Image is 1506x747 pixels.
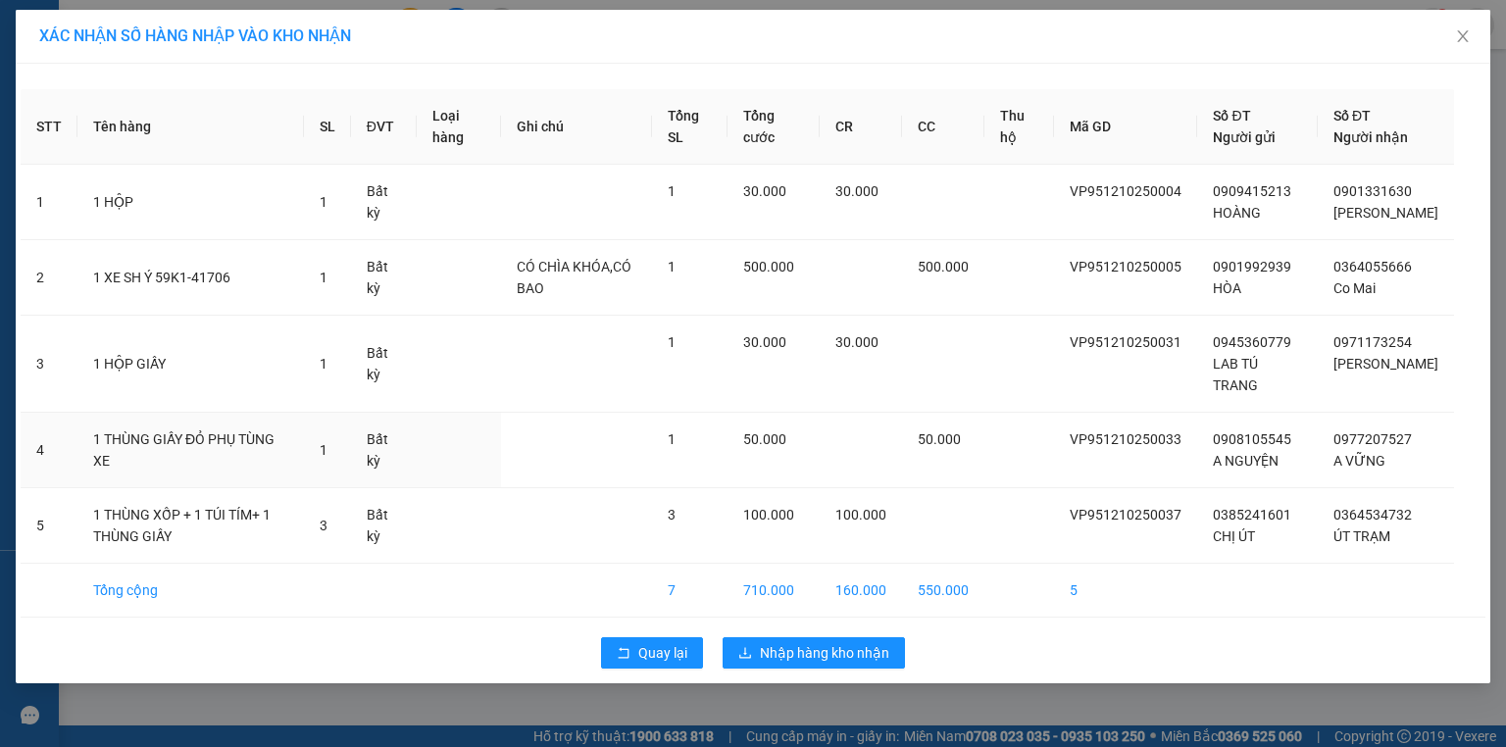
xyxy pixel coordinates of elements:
[1054,89,1197,165] th: Mã GD
[1070,431,1181,447] span: VP951210250033
[77,165,304,240] td: 1 HỘP
[1333,205,1438,221] span: [PERSON_NAME]
[1333,183,1412,199] span: 0901331630
[517,259,631,296] span: CÓ CHÌA KHÓA,CÓ BAO
[304,89,351,165] th: SL
[728,564,820,618] td: 710.000
[1333,259,1412,274] span: 0364055666
[820,564,902,618] td: 160.000
[668,507,676,523] span: 3
[918,259,969,274] span: 500.000
[652,564,728,618] td: 7
[1213,507,1291,523] span: 0385241601
[351,488,418,564] td: Bất kỳ
[77,413,304,488] td: 1 THÙNG GIẤY ĐỎ PHỤ TÙNG XE
[1070,334,1181,350] span: VP951210250031
[1213,259,1291,274] span: 0901992939
[668,259,676,274] span: 1
[21,316,77,413] td: 3
[1333,431,1412,447] span: 0977207527
[1054,564,1197,618] td: 5
[1455,28,1471,44] span: close
[1070,183,1181,199] span: VP951210250004
[1213,453,1279,469] span: A NGUYỆN
[760,642,889,664] span: Nhập hàng kho nhận
[743,431,786,447] span: 50.000
[351,413,418,488] td: Bất kỳ
[320,518,327,533] span: 3
[743,334,786,350] span: 30.000
[21,165,77,240] td: 1
[320,270,327,285] span: 1
[1333,453,1385,469] span: A VỮNG
[668,431,676,447] span: 1
[1213,356,1258,393] span: LAB TÚ TRANG
[1333,356,1438,372] span: [PERSON_NAME]
[1435,10,1490,65] button: Close
[1333,334,1412,350] span: 0971173254
[320,442,327,458] span: 1
[1070,507,1181,523] span: VP951210250037
[77,240,304,316] td: 1 XE SH Ý 59K1-41706
[417,89,501,165] th: Loại hàng
[617,646,630,662] span: rollback
[351,89,418,165] th: ĐVT
[1213,129,1276,145] span: Người gửi
[1333,507,1412,523] span: 0364534732
[77,564,304,618] td: Tổng cộng
[743,183,786,199] span: 30.000
[351,316,418,413] td: Bất kỳ
[39,26,351,45] span: XÁC NHẬN SỐ HÀNG NHẬP VÀO KHO NHẬN
[77,488,304,564] td: 1 THÙNG XỐP + 1 TÚI TÍM+ 1 THÙNG GIẤY
[601,637,703,669] button: rollbackQuay lại
[21,488,77,564] td: 5
[1213,431,1291,447] span: 0908105545
[1070,259,1181,274] span: VP951210250005
[1333,528,1390,544] span: ÚT TRẠM
[1213,280,1241,296] span: HÒA
[668,183,676,199] span: 1
[918,431,961,447] span: 50.000
[1333,280,1376,296] span: Co Mai
[835,183,878,199] span: 30.000
[728,89,820,165] th: Tổng cước
[320,356,327,372] span: 1
[743,507,794,523] span: 100.000
[835,507,886,523] span: 100.000
[1213,108,1250,124] span: Số ĐT
[25,126,108,219] b: An Anh Limousine
[1213,528,1255,544] span: CHỊ ÚT
[21,413,77,488] td: 4
[668,334,676,350] span: 1
[835,334,878,350] span: 30.000
[820,89,902,165] th: CR
[652,89,728,165] th: Tổng SL
[723,637,905,669] button: downloadNhập hàng kho nhận
[1213,183,1291,199] span: 0909415213
[743,259,794,274] span: 500.000
[351,240,418,316] td: Bất kỳ
[1333,129,1408,145] span: Người nhận
[126,28,188,188] b: Biên nhận gởi hàng hóa
[902,89,984,165] th: CC
[638,642,687,664] span: Quay lại
[77,316,304,413] td: 1 HỘP GIẤY
[501,89,652,165] th: Ghi chú
[1333,108,1371,124] span: Số ĐT
[1213,205,1261,221] span: HOÀNG
[21,89,77,165] th: STT
[984,89,1054,165] th: Thu hộ
[1213,334,1291,350] span: 0945360779
[77,89,304,165] th: Tên hàng
[902,564,984,618] td: 550.000
[320,194,327,210] span: 1
[351,165,418,240] td: Bất kỳ
[21,240,77,316] td: 2
[738,646,752,662] span: download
